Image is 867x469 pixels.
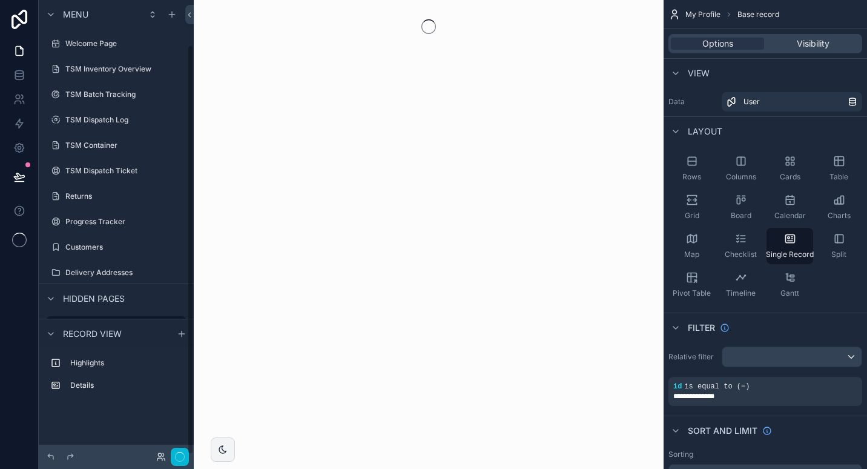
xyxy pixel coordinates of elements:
[46,59,186,79] a: TSM Inventory Overview
[766,250,814,259] span: Single Record
[668,267,715,303] button: Pivot Table
[39,348,194,407] div: scrollable content
[816,189,862,225] button: Charts
[743,97,760,107] span: User
[673,382,682,391] span: id
[673,288,711,298] span: Pivot Table
[668,150,715,187] button: Rows
[797,38,829,50] span: Visibility
[46,34,186,53] a: Welcome Page
[46,161,186,181] a: TSM Dispatch Ticket
[726,172,756,182] span: Columns
[63,293,125,305] span: Hidden pages
[668,228,715,264] button: Map
[766,150,813,187] button: Cards
[684,382,750,391] span: is equal to (=)
[668,97,717,107] label: Data
[668,352,717,362] label: Relative filter
[65,39,184,48] label: Welcome Page
[726,288,756,298] span: Timeline
[46,85,186,104] a: TSM Batch Tracking
[684,250,699,259] span: Map
[780,172,800,182] span: Cards
[65,166,184,176] label: TSM Dispatch Ticket
[725,250,757,259] span: Checklist
[816,150,862,187] button: Table
[668,189,715,225] button: Grid
[688,125,722,138] span: Layout
[682,172,701,182] span: Rows
[816,228,862,264] button: Split
[46,316,186,336] a: My Profile
[46,212,186,231] a: Progress Tracker
[46,238,186,257] a: Customers
[717,267,764,303] button: Timeline
[65,141,184,150] label: TSM Container
[70,358,182,368] label: Highlights
[65,115,184,125] label: TSM Dispatch Log
[722,92,862,111] a: User
[65,242,184,252] label: Customers
[685,10,720,19] span: My Profile
[65,90,184,99] label: TSM Batch Tracking
[766,228,813,264] button: Single Record
[828,211,851,221] span: Charts
[737,10,779,19] span: Base record
[685,211,699,221] span: Grid
[70,381,182,390] label: Details
[717,228,764,264] button: Checklist
[766,267,813,303] button: Gantt
[780,288,799,298] span: Gantt
[688,322,715,334] span: Filter
[766,189,813,225] button: Calendar
[731,211,751,221] span: Board
[63,328,122,340] span: Record view
[831,250,846,259] span: Split
[702,38,733,50] span: Options
[717,189,764,225] button: Board
[65,64,184,74] label: TSM Inventory Overview
[774,211,806,221] span: Calendar
[65,217,184,227] label: Progress Tracker
[63,8,88,21] span: Menu
[46,263,186,282] a: Delivery Addresses
[65,268,184,278] label: Delivery Addresses
[46,110,186,130] a: TSM Dispatch Log
[46,136,186,155] a: TSM Container
[688,425,757,437] span: Sort And Limit
[46,187,186,206] a: Returns
[688,67,710,79] span: View
[65,191,184,201] label: Returns
[829,172,848,182] span: Table
[717,150,764,187] button: Columns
